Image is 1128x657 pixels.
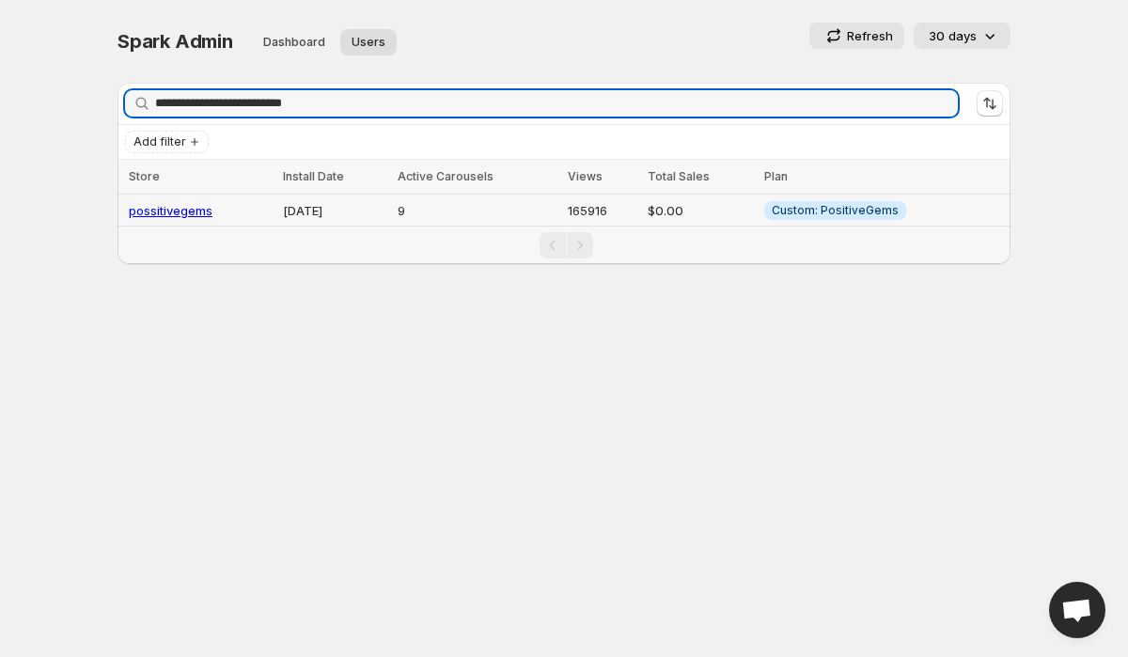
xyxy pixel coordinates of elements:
[263,35,325,50] span: Dashboard
[125,131,209,153] button: Add filter
[642,195,759,227] td: $0.00
[117,226,1010,264] nav: Pagination
[117,30,233,53] span: Spark Admin
[398,169,493,183] span: Active Carousels
[133,134,186,149] span: Add filter
[847,26,893,45] p: Refresh
[914,23,1010,49] button: 30 days
[352,35,385,50] span: Users
[392,195,562,227] td: 9
[129,203,212,218] a: possitivegems
[929,26,977,45] p: 30 days
[977,90,1003,117] button: Sort the results
[568,169,603,183] span: Views
[648,169,710,183] span: Total Sales
[772,203,899,218] span: Custom: PositiveGems
[809,23,904,49] button: Refresh
[764,169,788,183] span: Plan
[129,169,160,183] span: Store
[277,195,392,227] td: [DATE]
[1049,582,1105,638] div: Open chat
[562,195,643,227] td: 165916
[283,169,344,183] span: Install Date
[252,29,337,55] button: Dashboard overview
[340,29,397,55] button: User management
